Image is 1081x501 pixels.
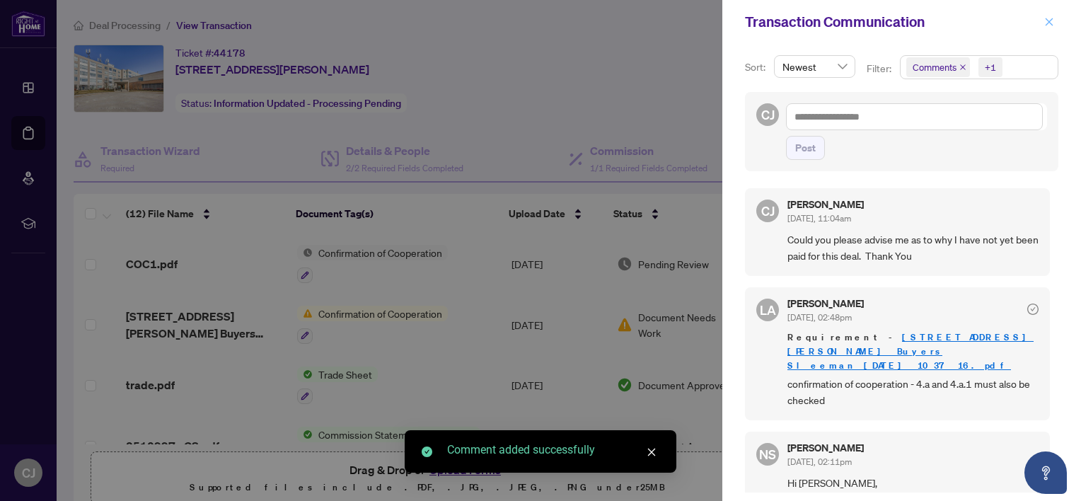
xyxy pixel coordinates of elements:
[761,201,775,221] span: CJ
[913,60,956,74] span: Comments
[760,300,776,320] span: LA
[447,442,659,459] div: Comment added successfully
[782,56,847,77] span: Newest
[787,331,1034,372] a: [STREET_ADDRESS][PERSON_NAME] Buyers Sleeman_[DATE] 10_37_16.pdf
[985,60,996,74] div: +1
[422,447,432,457] span: check-circle
[644,444,659,460] a: Close
[647,447,657,457] span: close
[745,11,1040,33] div: Transaction Communication
[787,200,864,209] h5: [PERSON_NAME]
[787,456,852,467] span: [DATE], 02:11pm
[745,59,768,75] p: Sort:
[786,136,825,160] button: Post
[787,312,852,323] span: [DATE], 02:48pm
[906,57,970,77] span: Comments
[1027,304,1039,315] span: check-circle
[787,376,1039,409] span: confirmation of cooperation - 4.a and 4.a.1 must also be checked
[1024,451,1067,494] button: Open asap
[759,444,776,464] span: NS
[787,299,864,309] h5: [PERSON_NAME]
[761,105,775,125] span: CJ
[787,330,1039,373] span: Requirement -
[1044,17,1054,27] span: close
[787,443,864,453] h5: [PERSON_NAME]
[787,231,1039,265] span: Could you please advise me as to why I have not yet been paid for this deal. Thank You
[867,61,894,76] p: Filter:
[787,213,851,224] span: [DATE], 11:04am
[959,64,966,71] span: close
